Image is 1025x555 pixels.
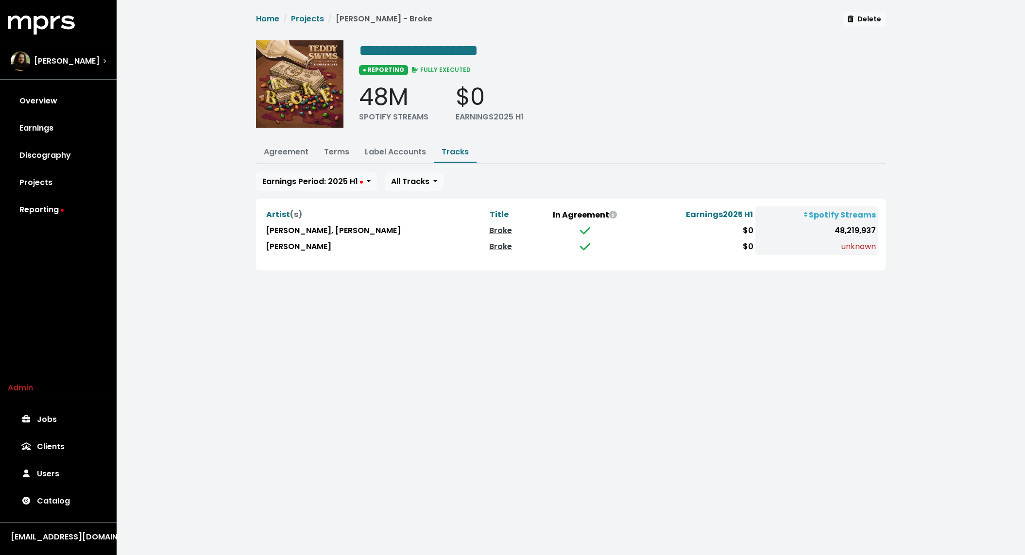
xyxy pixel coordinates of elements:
[8,169,109,196] a: Projects
[8,87,109,115] a: Overview
[456,83,524,111] div: $0
[359,83,428,111] div: 48M
[11,51,30,71] img: The selected account / producer
[264,239,487,255] td: [PERSON_NAME]
[489,241,512,252] a: Broke
[266,208,303,221] button: Artist(s)
[264,223,487,239] td: [PERSON_NAME], [PERSON_NAME]
[8,531,109,543] button: [EMAIL_ADDRESS][DOMAIN_NAME]
[755,206,878,223] th: Spotify Streams
[256,13,432,33] nav: breadcrumb
[489,225,512,236] a: Broke
[391,176,429,187] span: All Tracks
[8,115,109,142] a: Earnings
[489,208,509,221] button: Title
[359,65,408,75] span: ● REPORTING
[324,13,432,25] li: [PERSON_NAME] - Broke
[843,12,886,27] button: Delete
[256,13,279,24] a: Home
[410,66,471,74] span: FULLY EXECUTED
[490,209,509,220] span: Title
[291,13,324,24] a: Projects
[266,209,302,220] span: Artist
[8,19,75,30] a: mprs logo
[442,146,469,157] a: Tracks
[8,433,109,460] a: Clients
[755,223,878,239] td: 48,219,937
[8,142,109,169] a: Discography
[841,241,876,252] span: unknown
[640,223,755,239] td: $0
[359,43,478,58] span: Edit value
[365,146,426,157] a: Label Accounts
[530,206,640,223] th: In Agreement
[359,111,428,123] div: SPOTIFY STREAMS
[264,146,308,157] a: Agreement
[262,176,363,187] span: Earnings Period: 2025 H1
[385,172,444,191] button: All Tracks
[640,239,755,255] td: $0
[8,196,109,223] a: Reporting
[11,531,106,543] div: [EMAIL_ADDRESS][DOMAIN_NAME]
[34,55,100,67] span: [PERSON_NAME]
[290,209,302,220] span: (s)
[324,146,349,157] a: Terms
[8,488,109,515] a: Catalog
[456,111,524,123] div: EARNINGS 2025 H1
[256,40,343,128] img: Album cover for this project
[848,14,881,24] span: Delete
[256,172,377,191] button: Earnings Period: 2025 H1
[685,208,753,221] button: Earnings2025 H1
[8,406,109,433] a: Jobs
[8,460,109,488] a: Users
[686,209,753,220] span: Earnings 2025 H1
